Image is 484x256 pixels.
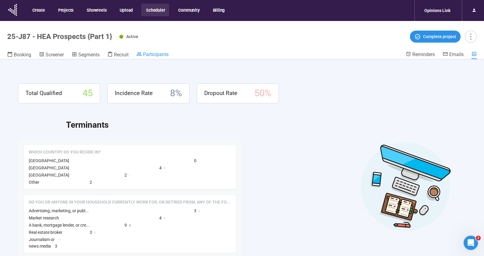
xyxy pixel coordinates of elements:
button: more [465,31,477,43]
button: Complete project [410,31,461,43]
span: Other [29,180,39,185]
span: Do you or anyone in your household currently work for, or retired from, any of the following? (Se... [29,199,230,205]
button: Community [173,4,204,16]
span: 2 [90,179,92,186]
span: [GEOGRAPHIC_DATA] [29,165,69,170]
span: Reminders [412,52,435,57]
span: 2 [476,236,481,240]
span: Advertising, marketing, or publ... [29,208,89,213]
span: more [467,32,475,40]
span: Booking [14,52,31,58]
span: Participants [143,52,169,57]
span: 50 % [254,86,271,101]
span: Segments [78,52,100,58]
span: 9 [124,222,127,228]
span: [GEOGRAPHIC_DATA] [29,158,69,163]
a: Booking [7,51,31,59]
button: Projects [53,4,78,16]
iframe: Intercom live chat [464,236,478,250]
h1: 25-J87 - HEA Prospects {Part 1} [7,32,112,41]
span: Incidence Rate [115,89,153,98]
span: Market research [29,216,59,220]
span: 8 % [170,86,182,101]
span: Total Qualified [25,89,62,98]
span: 0 [194,157,196,164]
span: Recruit [114,52,129,58]
button: Billing [208,4,229,16]
span: Screener [46,52,64,58]
a: Recruit [107,51,129,59]
div: Opinions Link [421,5,454,16]
button: Upload [115,4,137,16]
a: Emails [443,51,464,58]
span: Active [126,34,138,39]
span: Which country do you reside in? [29,149,101,155]
img: Desktop work notes [360,141,451,232]
span: 4 [159,165,162,171]
button: Create [28,4,49,16]
span: Emails [449,52,464,57]
span: Real estate broker [29,230,62,235]
span: 2 [124,172,127,178]
a: Reminders [406,51,435,58]
span: 45 [82,86,93,101]
span: 3 [194,207,196,214]
span: Complete project [423,33,456,40]
span: 3 [55,243,57,249]
span: Dropout Rate [204,89,237,98]
span: Journalism or news media [29,237,55,249]
a: Segments [72,51,100,59]
button: Scheduler [141,4,169,16]
span: 3 [90,229,92,236]
a: Screener [39,51,64,59]
button: Showreels [82,4,111,16]
h2: Terminants [66,118,466,132]
a: Participants [136,51,169,58]
span: [GEOGRAPHIC_DATA] [29,173,69,177]
span: 4 [159,215,162,221]
span: A bank, mortgage lender, or cre... [29,223,90,228]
